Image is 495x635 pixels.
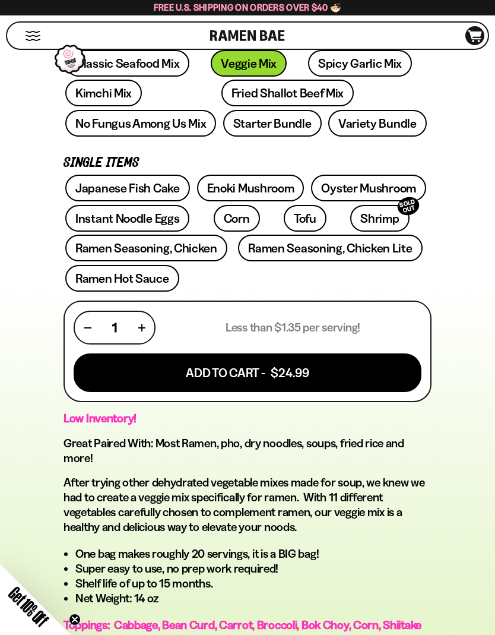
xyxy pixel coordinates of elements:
a: Variety Bundle [328,110,427,137]
a: Spicy Garlic Mix [308,50,412,77]
a: Kimchi Mix [65,80,142,106]
p: Single Items [64,157,431,169]
span: Free U.S. Shipping on Orders over $40 🍜 [154,2,342,13]
button: Mobile Menu Trigger [25,31,41,41]
a: Enoki Mushroom [197,175,304,201]
a: Fried Shallot Beef Mix [221,80,354,106]
p: Less than $1.35 per serving! [226,320,360,335]
li: One bag makes roughly 20 servings, it is a BIG bag! [75,546,431,561]
h2: Great Paired With: Most Ramen, pho, dry noodles, soups, fried rice and more! [64,436,431,466]
a: Japanese Fish Cake [65,175,190,201]
li: Net Weight: 14 oz [75,591,431,606]
a: Classic Seafood Mix [65,50,189,77]
a: Starter Bundle [223,110,322,137]
span: Get 10% Off [5,583,52,630]
a: Instant Noodle Eggs [65,205,189,232]
a: Oyster Mushroom [311,175,426,201]
strong: Low Inventory! [64,411,137,425]
a: Tofu [284,205,326,232]
a: Ramen Hot Sauce [65,265,179,292]
a: No Fungus Among Us Mix [65,110,216,137]
span: 1 [112,320,117,335]
p: After trying other dehydrated vegetable mixes made for soup, we knew we had to create a veggie mi... [64,475,431,535]
a: ShrimpSOLD OUT [350,205,409,232]
li: Super easy to use, no prep work required! [75,561,431,576]
a: Ramen Seasoning, Chicken [65,235,227,261]
button: Add To Cart - $24.99 [74,353,421,392]
button: Close teaser [69,614,81,625]
a: Corn [214,205,260,232]
li: Shelf life of up to 15 months. [75,576,431,591]
a: Ramen Seasoning, Chicken Lite [238,235,422,261]
div: SOLD OUT [395,194,421,217]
